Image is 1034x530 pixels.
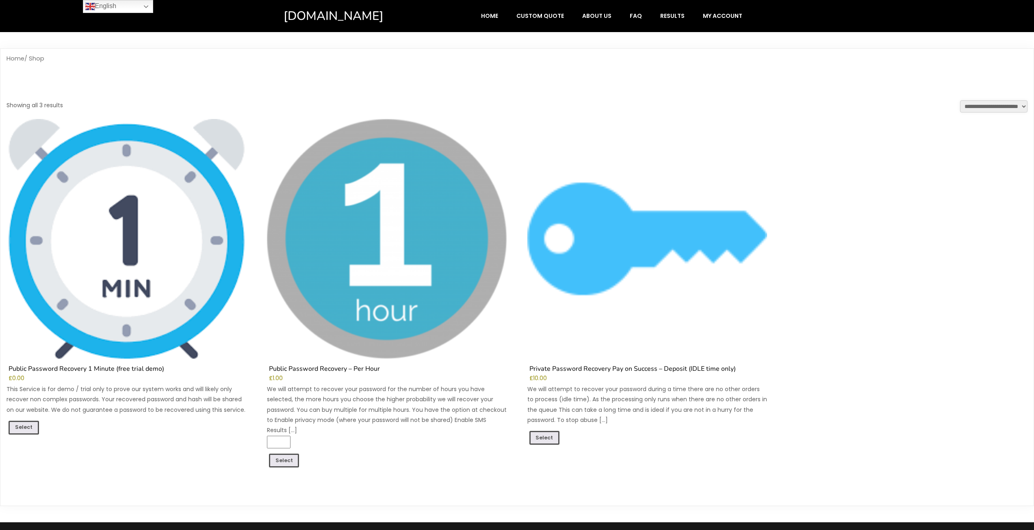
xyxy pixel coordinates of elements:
a: About Us [574,8,620,24]
a: Results [652,8,693,24]
span: Results [660,12,685,19]
span: Custom Quote [516,12,564,19]
span: About Us [582,12,611,19]
p: This Service is for demo / trial only to prove our system works and will likely only recover non ... [7,384,247,415]
a: Home [7,54,24,63]
span: Home [481,12,498,19]
select: Shop order [960,100,1027,112]
h2: Public Password Recovery – Per Hour [267,365,507,375]
a: Custom Quote [508,8,572,24]
h2: Private Password Recovery Pay on Success – Deposit (IDLE time only) [527,365,767,375]
img: Public Password Recovery 1 Minute (free trial demo) [7,119,247,359]
p: We will attempt to recover your password for the number of hours you have selected, the more hour... [267,384,507,435]
span: £ [529,374,533,382]
h1: Shop [7,69,1027,100]
bdi: 0.00 [9,374,24,382]
a: [DOMAIN_NAME] [284,8,418,24]
p: We will attempt to recover your password during a time there are no other orders to process (idle... [527,384,767,425]
bdi: 10.00 [529,374,547,382]
a: Public Password Recovery 1 Minute (free trial demo) [7,119,247,375]
a: My account [694,8,751,24]
h2: Public Password Recovery 1 Minute (free trial demo) [7,365,247,375]
p: Showing all 3 results [7,100,63,110]
nav: Breadcrumb [7,55,1027,63]
span: £ [269,374,273,382]
span: FAQ [630,12,642,19]
img: Public Password Recovery - Per Hour [267,119,507,359]
a: Add to cart: “Private Password Recovery Pay on Success - Deposit (IDLE time only)” [529,431,560,445]
span: My account [703,12,742,19]
input: Product quantity [267,436,290,448]
a: Public Password Recovery – Per Hour [267,119,507,375]
a: Private Password Recovery Pay on Success – Deposit (IDLE time only) [527,119,767,375]
a: Add to cart: “Public Password Recovery - Per Hour” [269,454,299,468]
bdi: 1.00 [269,374,283,382]
a: Read more about “Public Password Recovery 1 Minute (free trial demo)” [9,421,39,435]
a: Home [473,8,507,24]
span: £ [9,374,12,382]
a: FAQ [621,8,650,24]
img: Private Password Recovery Pay on Success - Deposit (IDLE time only) [527,119,767,359]
img: en [85,2,95,11]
